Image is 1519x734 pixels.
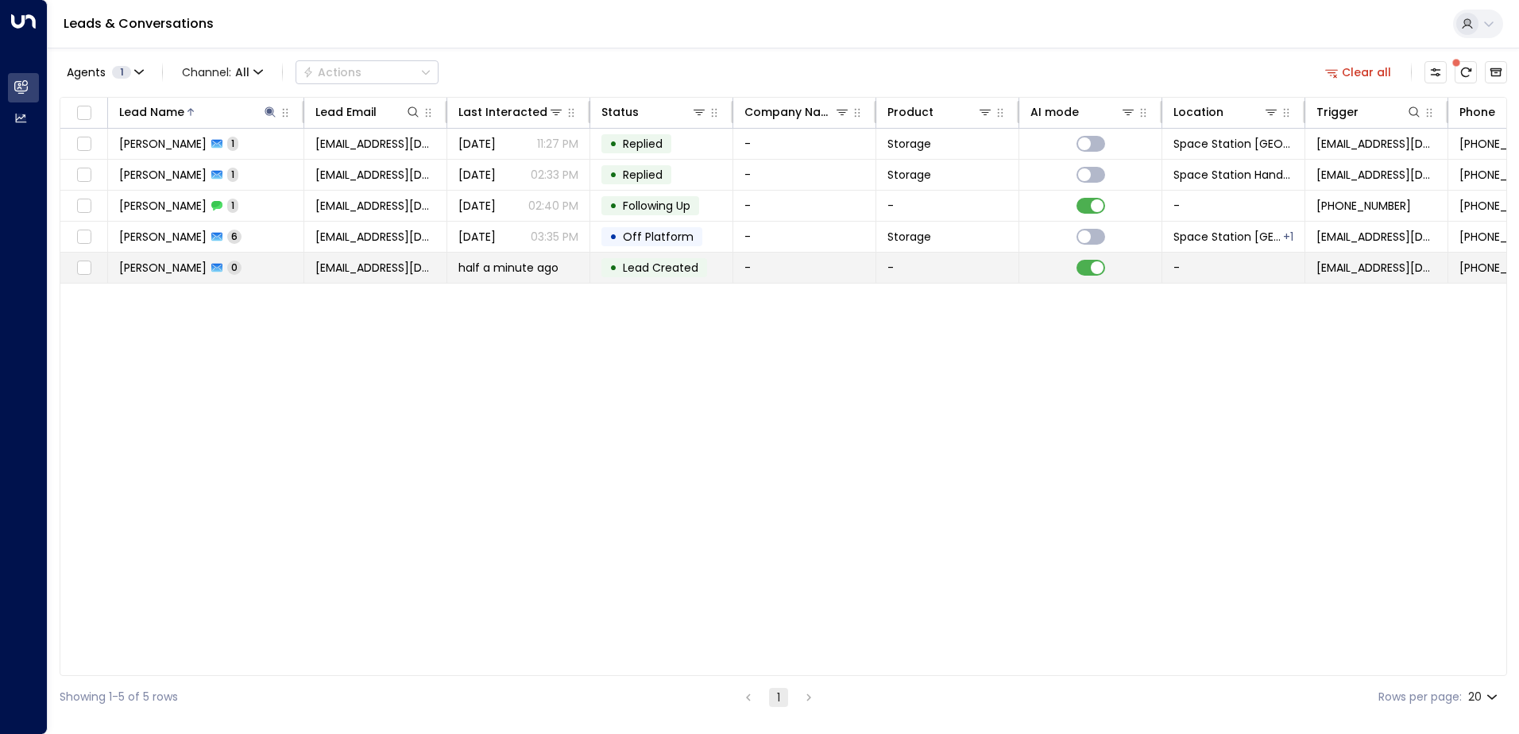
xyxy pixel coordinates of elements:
[528,198,578,214] p: 02:40 PM
[1316,167,1436,183] span: leads@space-station.co.uk
[227,137,238,150] span: 1
[623,167,663,183] span: Replied
[176,61,269,83] span: Channel:
[303,65,361,79] div: Actions
[1173,229,1281,245] span: Space Station Garretts Green
[769,688,788,707] button: page 1
[1319,61,1398,83] button: Clear all
[60,61,149,83] button: Agents1
[738,687,819,707] nav: pagination navigation
[1316,198,1411,214] span: +447485054788
[531,229,578,245] p: 03:35 PM
[296,60,439,84] button: Actions
[744,102,834,122] div: Company Name
[1173,102,1223,122] div: Location
[1468,686,1501,709] div: 20
[315,136,435,152] span: missgemmaaskey@hotmail.com
[458,229,496,245] span: Jul 31, 2025
[609,161,617,188] div: •
[74,196,94,216] span: Toggle select row
[227,261,242,274] span: 0
[887,102,993,122] div: Product
[458,136,496,152] span: Jul 25, 2025
[74,134,94,154] span: Toggle select row
[458,260,559,276] span: half a minute ago
[623,260,698,276] span: Lead Created
[623,229,694,245] span: Off Platform
[315,102,421,122] div: Lead Email
[458,198,496,214] span: Jul 29, 2025
[1455,61,1477,83] span: There are new threads available. Refresh the grid to view the latest updates.
[609,130,617,157] div: •
[744,102,850,122] div: Company Name
[887,229,931,245] span: Storage
[733,222,876,252] td: -
[119,229,207,245] span: Gemma Askey
[733,253,876,283] td: -
[623,198,690,214] span: Following Up
[609,223,617,250] div: •
[227,230,242,243] span: 6
[458,102,564,122] div: Last Interacted
[74,103,94,123] span: Toggle select all
[74,227,94,247] span: Toggle select row
[1030,102,1079,122] div: AI mode
[1173,167,1293,183] span: Space Station Handsworth
[601,102,639,122] div: Status
[176,61,269,83] button: Channel:All
[876,191,1019,221] td: -
[112,66,131,79] span: 1
[315,229,435,245] span: missgemmaaskey@hotmail.com
[74,258,94,278] span: Toggle select row
[887,102,933,122] div: Product
[227,168,238,181] span: 1
[1378,689,1462,705] label: Rows per page:
[458,167,496,183] span: Jul 27, 2025
[1173,102,1279,122] div: Location
[876,253,1019,283] td: -
[887,136,931,152] span: Storage
[1316,102,1422,122] div: Trigger
[315,102,377,122] div: Lead Email
[887,167,931,183] span: Storage
[609,192,617,219] div: •
[733,129,876,159] td: -
[119,167,207,183] span: Gemma Askey
[119,260,207,276] span: Richard Askey
[1424,61,1447,83] button: Customize
[537,136,578,152] p: 11:27 PM
[74,165,94,185] span: Toggle select row
[119,136,207,152] span: Gemma Askey
[1162,253,1305,283] td: -
[531,167,578,183] p: 02:33 PM
[227,199,238,212] span: 1
[1173,136,1293,152] span: Space Station Garretts Green
[315,260,435,276] span: richardaskey@gmail.com
[733,191,876,221] td: -
[1316,260,1436,276] span: leads@space-station.co.uk
[64,14,214,33] a: Leads & Conversations
[1283,229,1293,245] div: Space Station Handsworth
[1316,102,1359,122] div: Trigger
[733,160,876,190] td: -
[609,254,617,281] div: •
[1030,102,1136,122] div: AI mode
[623,136,663,152] span: Replied
[1162,191,1305,221] td: -
[601,102,707,122] div: Status
[1485,61,1507,83] button: Archived Leads
[1459,102,1495,122] div: Phone
[315,198,435,214] span: missgemmaaskey@hotmail.com
[119,198,207,214] span: Gemma Askey
[296,60,439,84] div: Button group with a nested menu
[1316,136,1436,152] span: leads@space-station.co.uk
[1316,229,1436,245] span: leads@space-station.co.uk
[315,167,435,183] span: missgemmaaskey@hotmail.com
[67,67,106,78] span: Agents
[235,66,249,79] span: All
[119,102,184,122] div: Lead Name
[119,102,278,122] div: Lead Name
[60,689,178,705] div: Showing 1-5 of 5 rows
[458,102,547,122] div: Last Interacted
